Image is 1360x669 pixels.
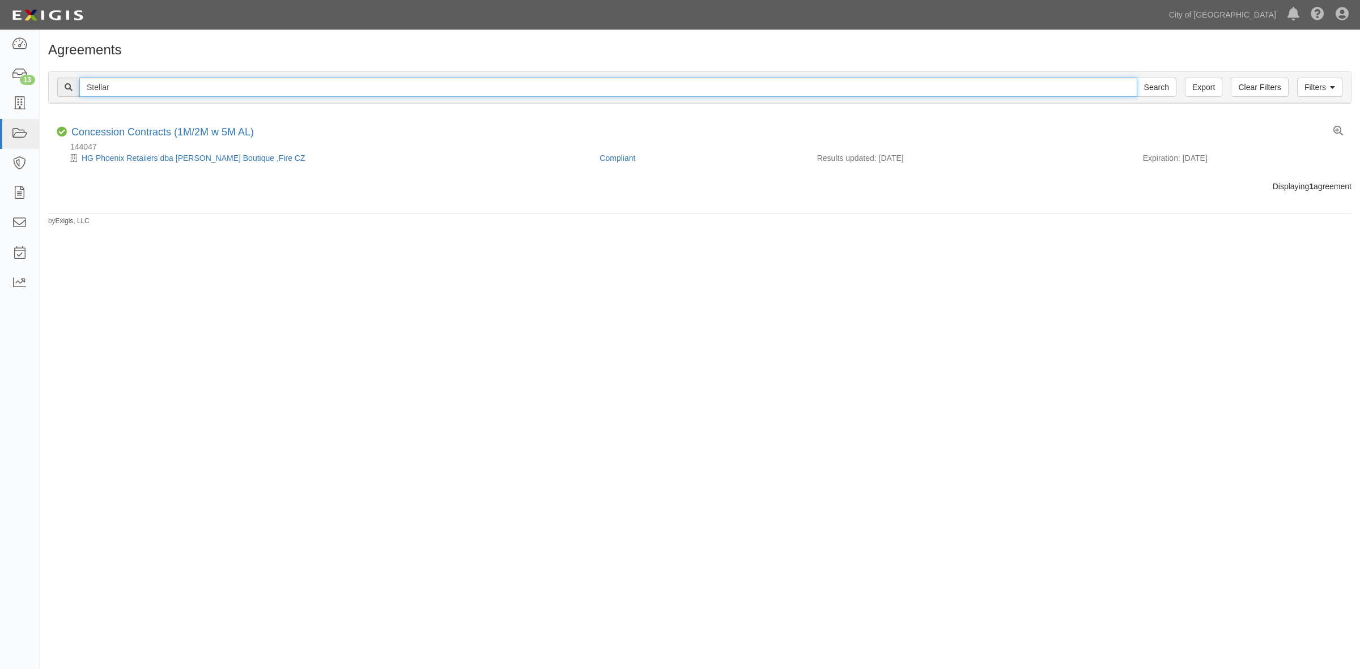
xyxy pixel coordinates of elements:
div: HG Phoenix Retailers dba Hudson, Bunky Boutique ,Fire CZ [57,152,591,164]
small: by [48,216,90,226]
div: Displaying agreement [40,181,1360,192]
i: Help Center - Complianz [1311,8,1324,22]
a: HG Phoenix Retailers dba [PERSON_NAME] Boutique ,Fire CZ [82,154,305,163]
a: Concession Contracts (1M/2M w 5M AL) [71,126,254,138]
a: Export [1185,78,1222,97]
div: 144047 [57,141,1351,152]
img: logo-5460c22ac91f19d4615b14bd174203de0afe785f0fc80cf4dbbc73dc1793850b.png [8,5,87,25]
input: Search [79,78,1137,97]
a: Clear Filters [1231,78,1288,97]
input: Search [1137,78,1176,97]
div: Results updated: [DATE] [817,152,1126,164]
div: Expiration: [DATE] [1143,152,1343,164]
h1: Agreements [48,42,1351,57]
i: Compliant [57,127,67,137]
a: Filters [1297,78,1342,97]
b: 1 [1309,182,1314,191]
a: Compliant [600,154,635,163]
div: Concession Contracts (1M/2M w 5M AL) [71,126,254,139]
a: City of [GEOGRAPHIC_DATA] [1163,3,1282,26]
div: 13 [20,75,35,85]
a: View results summary [1333,126,1343,137]
a: Exigis, LLC [56,217,90,225]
